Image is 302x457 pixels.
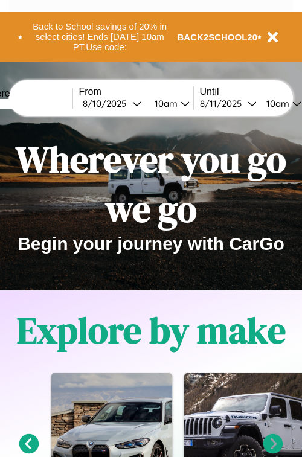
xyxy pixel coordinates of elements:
div: 10am [260,98,292,109]
button: Back to School savings of 20% in select cities! Ends [DATE] 10am PT.Use code: [22,18,178,56]
button: 8/10/2025 [79,97,145,110]
h1: Explore by make [17,305,286,355]
button: 10am [145,97,193,110]
div: 10am [149,98,181,109]
b: BACK2SCHOOL20 [178,32,258,42]
label: From [79,86,193,97]
div: 8 / 10 / 2025 [83,98,132,109]
div: 8 / 11 / 2025 [200,98,248,109]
